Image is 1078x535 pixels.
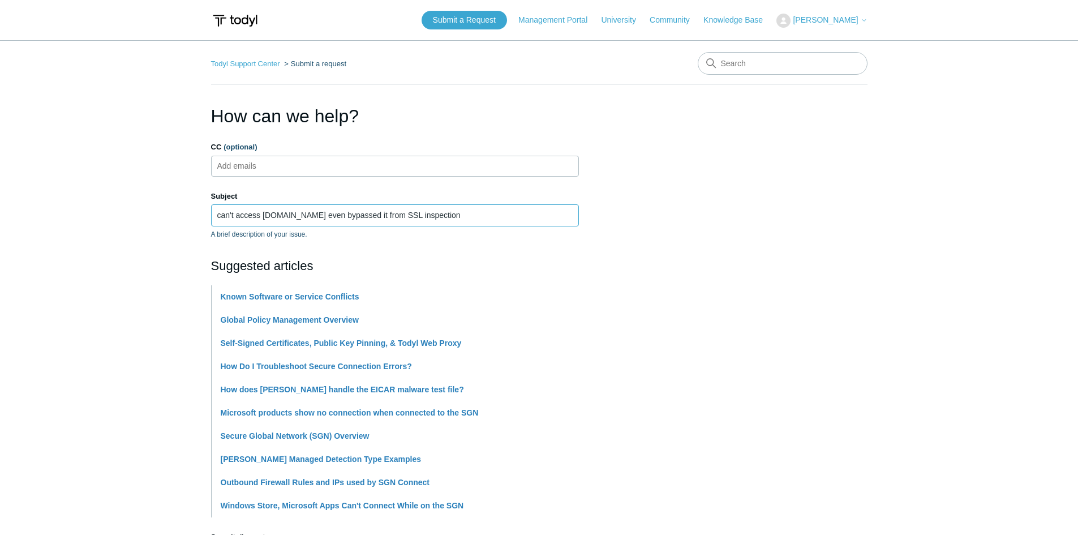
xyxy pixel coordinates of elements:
[703,14,774,26] a: Knowledge Base
[422,11,507,29] a: Submit a Request
[221,292,359,301] a: Known Software or Service Conflicts
[282,59,346,68] li: Submit a request
[211,59,280,68] a: Todyl Support Center
[221,339,462,348] a: Self-Signed Certificates, Public Key Pinning, & Todyl Web Proxy
[224,143,257,151] span: (optional)
[221,431,370,440] a: Secure Global Network (SGN) Overview
[221,362,412,371] a: How Do I Troubleshoot Secure Connection Errors?
[211,59,282,68] li: Todyl Support Center
[221,385,464,394] a: How does [PERSON_NAME] handle the EICAR malware test file?
[221,501,464,510] a: Windows Store, Microsoft Apps Can't Connect While on the SGN
[601,14,647,26] a: University
[211,102,579,130] h1: How can we help?
[211,10,259,31] img: Todyl Support Center Help Center home page
[221,478,430,487] a: Outbound Firewall Rules and IPs used by SGN Connect
[518,14,599,26] a: Management Portal
[650,14,701,26] a: Community
[698,52,867,75] input: Search
[211,142,579,153] label: CC
[221,455,421,464] a: [PERSON_NAME] Managed Detection Type Examples
[211,229,579,239] p: A brief description of your issue.
[211,191,579,202] label: Subject
[793,15,858,24] span: [PERSON_NAME]
[221,315,359,324] a: Global Policy Management Overview
[211,256,579,275] h2: Suggested articles
[221,408,479,417] a: Microsoft products show no connection when connected to the SGN
[776,14,867,28] button: [PERSON_NAME]
[213,157,280,174] input: Add emails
